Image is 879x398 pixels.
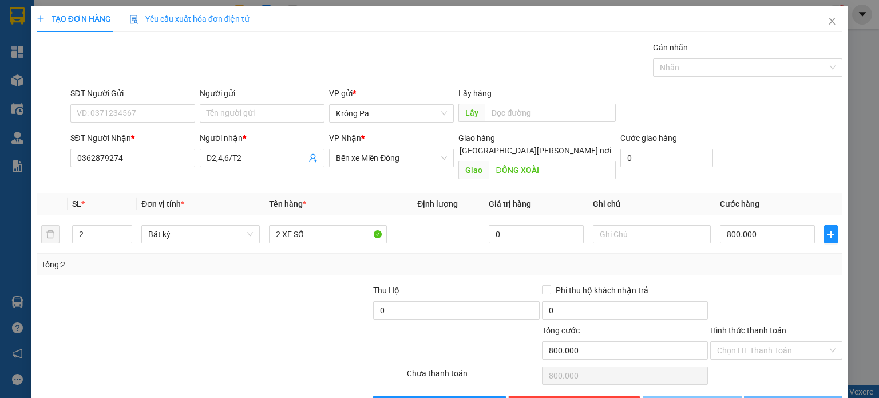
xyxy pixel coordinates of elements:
[720,199,759,208] span: Cước hàng
[308,153,318,163] span: user-add
[593,225,711,243] input: Ghi Chú
[542,326,580,335] span: Tổng cước
[129,14,250,23] span: Yêu cầu xuất hóa đơn điện tử
[5,36,64,53] h2: NJ7MM9LV
[620,133,677,143] label: Cước giao hàng
[373,286,399,295] span: Thu Hộ
[551,284,653,297] span: Phí thu hộ khách nhận trả
[129,15,138,24] img: icon
[41,258,340,271] div: Tổng: 2
[37,14,111,23] span: TẠO ĐƠN HÀNG
[824,225,838,243] button: plus
[72,199,81,208] span: SL
[336,149,447,167] span: Bến xe Miền Đông
[102,79,151,99] span: 1 BAO
[827,17,837,26] span: close
[489,161,616,179] input: Dọc đường
[458,133,495,143] span: Giao hàng
[329,87,454,100] div: VP gửi
[458,104,485,122] span: Lấy
[141,199,184,208] span: Đơn vị tính
[458,161,489,179] span: Giao
[102,44,124,57] span: Gửi:
[269,199,306,208] span: Tên hàng
[653,43,688,52] label: Gán nhãn
[455,144,616,157] span: [GEOGRAPHIC_DATA][PERSON_NAME] nơi
[70,132,195,144] div: SĐT Người Nhận
[200,87,324,100] div: Người gửi
[710,326,786,335] label: Hình thức thanh toán
[37,15,45,23] span: plus
[329,133,361,143] span: VP Nhận
[458,89,492,98] span: Lấy hàng
[417,199,458,208] span: Định lượng
[620,149,713,167] input: Cước giao hàng
[102,31,144,40] span: [DATE] 07:52
[485,104,616,122] input: Dọc đường
[588,193,715,215] th: Ghi chú
[29,8,77,25] b: Cô Hai
[816,6,848,38] button: Close
[200,132,324,144] div: Người nhận
[269,225,387,243] input: VD: Bàn, Ghế
[148,226,252,243] span: Bất kỳ
[489,225,584,243] input: 0
[336,105,447,122] span: Krông Pa
[825,230,837,239] span: plus
[102,62,151,76] span: Krông Pa
[70,87,195,100] div: SĐT Người Gửi
[41,225,60,243] button: delete
[406,367,540,387] div: Chưa thanh toán
[489,199,531,208] span: Giá trị hàng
